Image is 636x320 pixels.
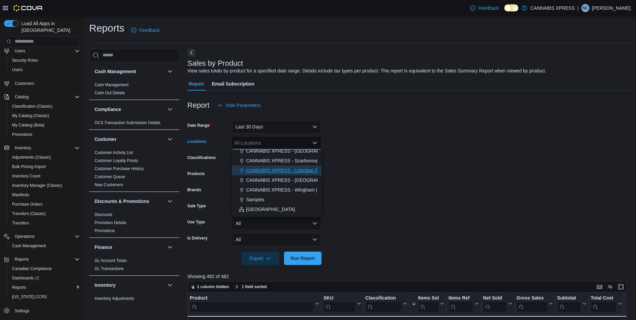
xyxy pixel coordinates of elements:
a: Customers [12,79,37,88]
button: [US_STATE] CCRS [7,292,82,302]
button: Keyboard shortcuts [595,283,603,291]
a: OCS Transaction Submission Details [95,120,161,125]
span: New Customers [95,182,123,188]
button: Finance [95,244,165,251]
span: Hide Parameters [226,102,261,109]
label: Date Range [187,123,211,128]
button: Samples [232,195,322,205]
button: Canadian Compliance [7,264,82,273]
button: Last 30 Days [232,120,322,134]
a: Purchase Orders [9,200,45,208]
span: Manifests [9,191,80,199]
div: Choose from the following options [232,49,322,282]
span: My Catalog (Beta) [12,122,45,128]
img: Cova [13,5,43,11]
a: Bulk Pricing Import [9,163,49,171]
span: Reports [15,257,29,262]
h3: Discounts & Promotions [95,198,149,205]
button: CANNABIS XPRESS - [GEOGRAPHIC_DATA] ([GEOGRAPHIC_DATA]) [232,146,322,156]
button: My Catalog (Classic) [7,111,82,120]
a: Cash Management [9,242,49,250]
span: Transfers [12,220,29,226]
button: Adjustments (Classic) [7,153,82,162]
span: Reports [12,255,80,263]
span: Cash Management [12,243,46,249]
button: Reports [1,255,82,264]
a: Customer Loyalty Points [95,158,138,163]
div: Items Ref [449,295,473,312]
div: Customer [89,149,179,192]
button: Next [187,49,195,57]
p: | [577,4,579,12]
a: Customer Purchase History [95,166,144,171]
div: Gross Sales [517,295,547,312]
div: Subtotal [557,295,581,312]
span: CANNABIS XPRESS - [GEOGRAPHIC_DATA] ([GEOGRAPHIC_DATA]) [246,177,397,183]
span: Transfers (Classic) [12,211,46,216]
button: Inventory [12,144,34,152]
a: Inventory Adjustments [95,296,134,301]
span: Operations [15,234,35,239]
a: My Catalog (Beta) [9,121,47,129]
button: CANNABIS XPRESS - [GEOGRAPHIC_DATA] ([GEOGRAPHIC_DATA]) [232,175,322,185]
span: Users [12,47,80,55]
button: Run Report [284,252,322,265]
span: NC [582,4,588,12]
span: Adjustments (Classic) [9,153,80,161]
div: Nathan Chan [581,4,589,12]
div: Net Sold [483,295,507,301]
div: Items Sold [418,295,439,301]
h3: Customer [95,136,116,143]
span: Classification (Classic) [12,104,53,109]
button: Inventory [166,281,174,289]
a: Security Roles [9,56,41,64]
span: Settings [15,308,29,314]
a: Settings [12,307,32,315]
button: Users [7,65,82,74]
div: Discounts & Promotions [89,211,179,237]
span: Promotions [95,228,115,233]
a: Transfers (Classic) [9,210,48,218]
div: SKU URL [324,295,356,312]
p: [PERSON_NAME] [592,4,631,12]
label: Classifications [187,155,216,160]
span: Load All Apps in [GEOGRAPHIC_DATA] [19,20,80,34]
span: Operations [12,232,80,241]
span: Washington CCRS [9,293,80,301]
span: Catalog [15,94,28,100]
span: Export [246,252,275,265]
button: CANNABIS XPRESS - Scarborough ([GEOGRAPHIC_DATA]) [232,156,322,166]
a: GL Transactions [95,266,124,271]
span: Run Report [291,255,315,262]
button: Discounts & Promotions [95,198,165,205]
span: Feedback [139,27,160,34]
div: Cash Management [89,81,179,100]
a: Dashboards [9,274,42,282]
button: Operations [12,232,37,241]
a: GL Account Totals [95,258,127,263]
button: Customer [95,136,165,143]
span: [US_STATE] CCRS [12,294,47,300]
div: Product [190,295,314,312]
span: My Catalog (Classic) [12,113,49,118]
span: Samples [246,196,264,203]
span: Security Roles [9,56,80,64]
button: Promotions [7,130,82,139]
div: Items Sold [418,295,439,312]
button: Inventory Count [7,171,82,181]
div: Classification [365,295,402,312]
span: Reports [9,283,80,291]
a: Manifests [9,191,32,199]
span: CANNABIS XPRESS - Wingham ([PERSON_NAME][GEOGRAPHIC_DATA]) [246,186,406,193]
button: [GEOGRAPHIC_DATA] [232,205,322,214]
button: Cash Management [7,241,82,251]
h3: Finance [95,244,112,251]
label: Products [187,171,205,176]
button: Transfers [7,218,82,228]
span: Dashboards [9,274,80,282]
button: Reports [7,283,82,292]
a: Reports [9,283,29,291]
div: View sales totals by product for a specified date range. Details include tax types per product. T... [187,67,546,74]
